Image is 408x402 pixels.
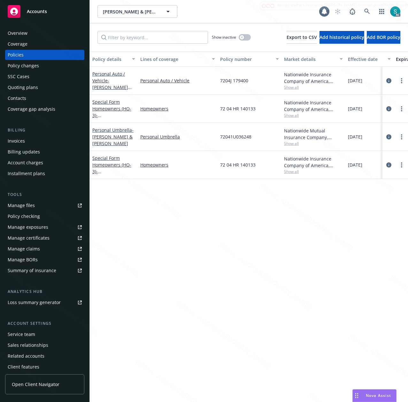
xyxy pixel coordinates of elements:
a: circleInformation [385,105,393,113]
span: [DATE] [348,133,362,140]
button: Add BOR policy [367,31,400,44]
div: Analytics hub [5,288,84,295]
div: Related accounts [8,351,44,361]
a: Switch app [375,5,388,18]
div: Policy checking [8,211,40,221]
a: Accounts [5,3,84,20]
div: Nationwide Insurance Company of America, Nationwide Insurance Company [284,155,343,169]
button: Export to CSV [287,31,317,44]
span: Export to CSV [287,34,317,40]
div: Invoices [8,136,25,146]
a: Summary of insurance [5,265,84,276]
a: Search [361,5,373,18]
button: Add historical policy [319,31,364,44]
a: Overview [5,28,84,38]
a: Policy changes [5,61,84,71]
div: Coverage [8,39,27,49]
a: Installment plans [5,168,84,179]
span: Show inactive [212,34,236,40]
span: Add historical policy [319,34,364,40]
button: [PERSON_NAME] & [PERSON_NAME] [97,5,177,18]
a: Homeowners [140,105,215,112]
span: Show all [284,113,343,118]
a: Service team [5,329,84,339]
div: Manage certificates [8,233,50,243]
div: Service team [8,329,35,339]
div: Policy number [220,56,272,63]
a: Client features [5,362,84,372]
span: 72041U036248 [220,133,251,140]
a: Personal Auto / Vehicle [140,77,215,84]
button: Nova Assist [352,389,396,402]
div: Drag to move [353,390,361,402]
a: Manage BORs [5,255,84,265]
a: Contacts [5,93,84,103]
a: Loss summary generator [5,297,84,308]
a: Sales relationships [5,340,84,350]
button: Market details [281,51,345,67]
span: 72 04 HR 140133 [220,161,256,168]
div: Account settings [5,320,84,327]
span: [DATE] [348,105,362,112]
a: more [398,77,405,85]
span: 7204J 179400 [220,77,248,84]
button: Policy number [218,51,281,67]
div: Coverage gap analysis [8,104,55,114]
div: Billing [5,127,84,133]
span: [DATE] [348,77,362,84]
img: photo [390,6,400,17]
div: Tools [5,191,84,198]
span: [PERSON_NAME] & [PERSON_NAME] [103,8,158,15]
div: SSC Cases [8,71,29,82]
button: Effective date [345,51,393,67]
a: Manage certificates [5,233,84,243]
a: Related accounts [5,351,84,361]
a: circleInformation [385,77,393,85]
a: Report a Bug [346,5,359,18]
a: Coverage gap analysis [5,104,84,114]
a: Billing updates [5,147,84,157]
a: Policies [5,50,84,60]
div: Effective date [348,56,384,63]
span: Open Client Navigator [12,381,59,388]
div: Policy details [92,56,128,63]
a: Personal Auto / Vehicle [92,71,128,104]
a: Account charges [5,158,84,168]
a: Special Form Homeowners (HO-3) [92,99,133,132]
div: Manage exposures [8,222,48,232]
div: Overview [8,28,27,38]
div: Installment plans [8,168,45,179]
a: Personal Umbrella [140,133,215,140]
a: circleInformation [385,161,393,169]
input: Filter by keyword... [97,31,208,44]
div: Sales relationships [8,340,48,350]
a: Homeowners [140,161,215,168]
span: Show all [284,141,343,146]
a: Coverage [5,39,84,49]
span: Add BOR policy [367,34,400,40]
a: Invoices [5,136,84,146]
div: Quoting plans [8,82,38,93]
div: Account charges [8,158,43,168]
a: more [398,133,405,141]
a: more [398,105,405,113]
div: Client features [8,362,39,372]
a: Quoting plans [5,82,84,93]
div: Nationwide Insurance Company of America, Nationwide Insurance Company [284,99,343,113]
a: Policy checking [5,211,84,221]
div: Loss summary generator [8,297,61,308]
button: Policy details [90,51,138,67]
div: Contacts [8,93,26,103]
a: Manage claims [5,244,84,254]
a: circleInformation [385,133,393,141]
a: Personal Umbrella [92,127,134,146]
div: Nationwide Insurance Company of America, Nationwide Insurance Company [284,71,343,85]
button: Lines of coverage [138,51,218,67]
div: Policy changes [8,61,39,71]
span: 72 04 HR 140133 [220,105,256,112]
a: Manage files [5,200,84,211]
span: Nova Assist [366,393,391,398]
a: Manage exposures [5,222,84,232]
a: Start snowing [331,5,344,18]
